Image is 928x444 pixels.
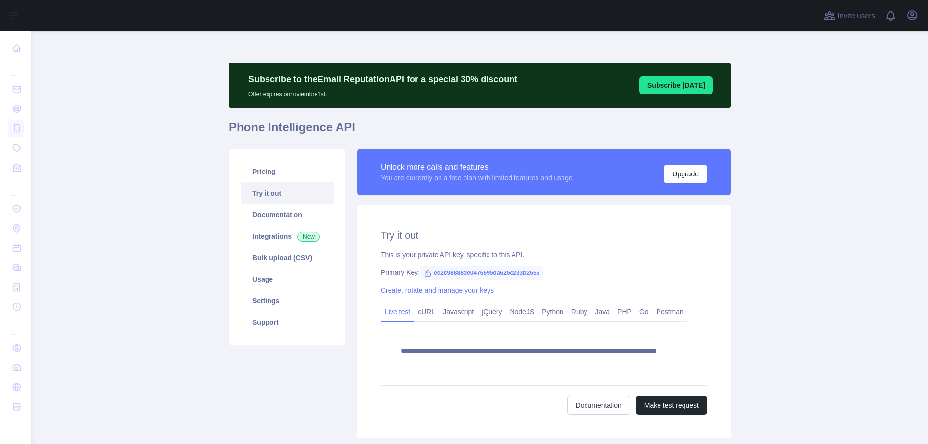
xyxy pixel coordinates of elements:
a: Pricing [241,161,334,182]
div: Unlock more calls and features [381,161,573,173]
button: Invite users [822,8,877,24]
div: Primary Key: [381,268,707,277]
h2: Try it out [381,228,707,242]
a: Integrations New [241,225,334,247]
span: ed2c98888de0476695da625c233b2656 [420,266,543,280]
a: Try it out [241,182,334,204]
p: Subscribe to the Email Reputation API for a special 30 % discount [248,73,517,86]
a: Python [538,304,567,320]
span: New [297,232,320,242]
div: You are currently on a free plan with limited features and usage [381,173,573,183]
p: Offer expires on noviembre 1st. [248,86,517,98]
div: ... [8,59,24,78]
h1: Phone Intelligence API [229,120,731,143]
a: Settings [241,290,334,312]
a: Postman [653,304,687,320]
a: Ruby [567,304,591,320]
a: jQuery [478,304,506,320]
a: Documentation [241,204,334,225]
a: Usage [241,269,334,290]
button: Upgrade [664,165,707,183]
a: Java [591,304,614,320]
a: PHP [613,304,635,320]
div: ... [8,318,24,337]
a: Javascript [439,304,478,320]
a: Create, rotate and manage your keys [381,286,494,294]
a: cURL [414,304,439,320]
a: Support [241,312,334,333]
button: Make test request [636,396,707,415]
a: Live test [381,304,414,320]
button: Subscribe [DATE] [639,76,713,94]
div: ... [8,178,24,198]
span: Invite users [837,10,875,22]
div: This is your private API key, specific to this API. [381,250,707,260]
a: Bulk upload (CSV) [241,247,334,269]
a: NodeJS [506,304,538,320]
a: Documentation [567,396,630,415]
a: Go [635,304,653,320]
